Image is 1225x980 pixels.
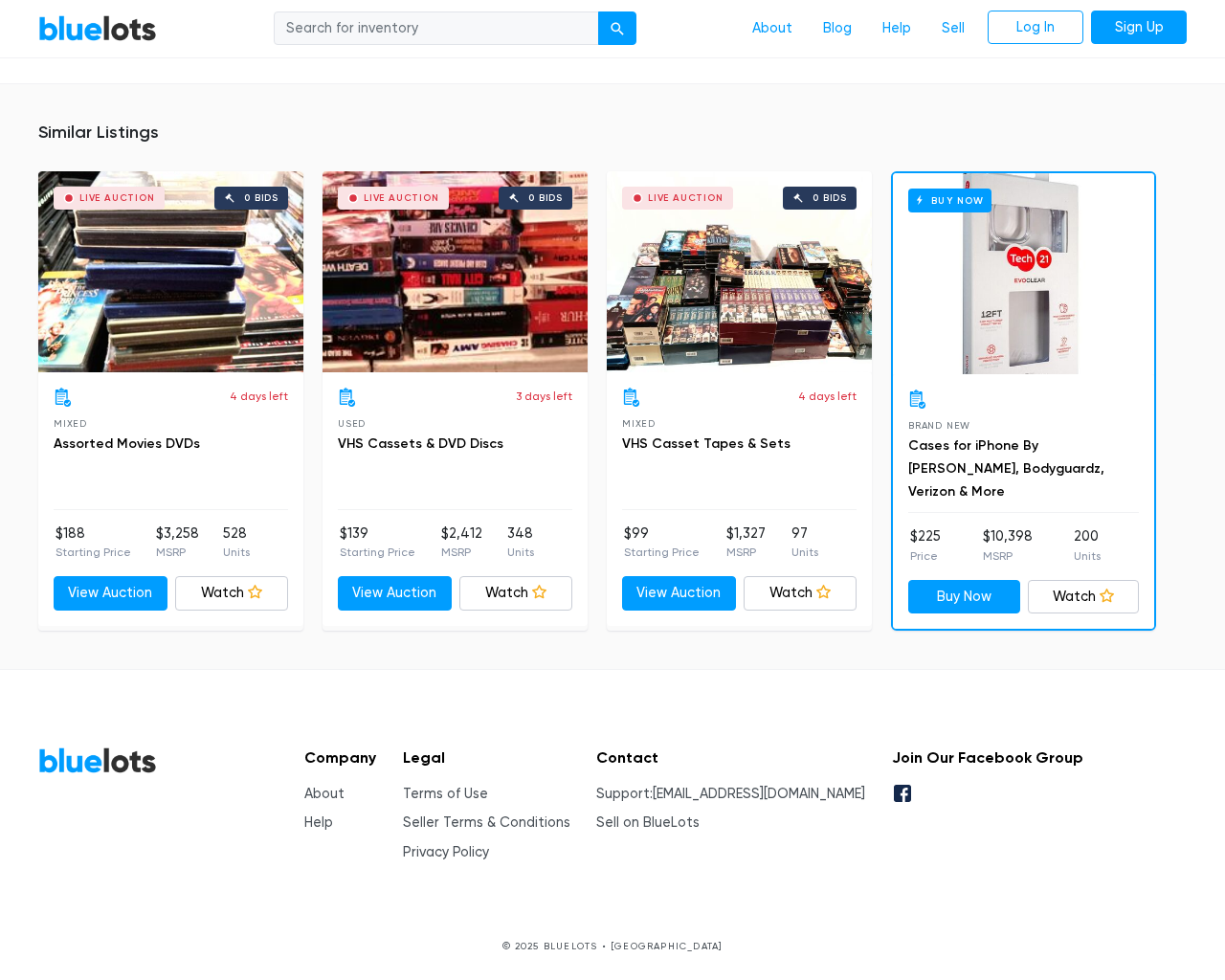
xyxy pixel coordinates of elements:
span: Used [338,418,366,429]
a: [EMAIL_ADDRESS][DOMAIN_NAME] [653,786,865,802]
a: View Auction [622,576,736,611]
a: Log In [988,11,1083,45]
div: Live Auction [648,193,724,203]
h6: Buy Now [908,189,991,212]
p: 4 days left [230,388,288,405]
p: 4 days left [798,388,857,405]
p: Price [910,547,941,565]
a: VHS Cassets & DVD Discs [338,435,503,452]
a: View Auction [338,576,452,611]
div: Live Auction [364,193,439,203]
a: Sell on BlueLots [596,814,700,831]
a: Watch [459,576,573,611]
li: $188 [56,523,131,562]
p: MSRP [983,547,1033,565]
div: 0 bids [244,193,278,203]
a: Sign Up [1091,11,1187,45]
a: Watch [175,576,289,611]
a: About [304,786,345,802]
h5: Join Our Facebook Group [892,748,1083,767]
a: Seller Terms & Conditions [403,814,570,831]
span: Mixed [622,418,656,429]
input: Search for inventory [274,11,599,46]
p: MSRP [156,544,199,561]
p: Starting Price [340,544,415,561]
p: Units [507,544,534,561]
a: Buy Now [908,580,1020,614]
li: 528 [223,523,250,562]
li: 97 [791,523,818,562]
a: Terms of Use [403,786,488,802]
a: Assorted Movies DVDs [54,435,200,452]
p: Units [1074,547,1101,565]
p: MSRP [441,544,482,561]
h5: Legal [403,748,570,767]
a: Watch [1028,580,1140,614]
a: Help [304,814,333,831]
a: Buy Now [893,173,1154,374]
a: Privacy Policy [403,844,489,860]
p: Starting Price [624,544,700,561]
a: Blog [808,11,867,47]
a: About [737,11,808,47]
div: Live Auction [79,193,155,203]
li: $2,412 [441,523,482,562]
a: Cases for iPhone By [PERSON_NAME], Bodyguardz, Verizon & More [908,437,1104,500]
a: Sell [926,11,980,47]
div: 0 bids [528,193,563,203]
p: 3 days left [516,388,572,405]
h5: Company [304,748,376,767]
a: Live Auction 0 bids [38,171,303,372]
p: Units [223,544,250,561]
a: View Auction [54,576,167,611]
a: BlueLots [38,746,157,774]
li: 200 [1074,526,1101,565]
p: MSRP [726,544,766,561]
li: $3,258 [156,523,199,562]
p: © 2025 BLUELOTS • [GEOGRAPHIC_DATA] [38,939,1187,953]
p: Starting Price [56,544,131,561]
a: Live Auction 0 bids [607,171,872,372]
a: Watch [744,576,857,611]
a: Live Auction 0 bids [323,171,588,372]
h5: Contact [596,748,865,767]
span: Brand New [908,420,970,431]
li: $10,398 [983,526,1033,565]
p: Units [791,544,818,561]
a: VHS Casset Tapes & Sets [622,435,791,452]
span: Mixed [54,418,87,429]
li: Support: [596,784,865,805]
div: 0 bids [813,193,847,203]
a: BlueLots [38,14,157,42]
li: $139 [340,523,415,562]
li: $1,327 [726,523,766,562]
li: $225 [910,526,941,565]
h5: Similar Listings [38,122,1187,144]
a: Help [867,11,926,47]
li: $99 [624,523,700,562]
li: 348 [507,523,534,562]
